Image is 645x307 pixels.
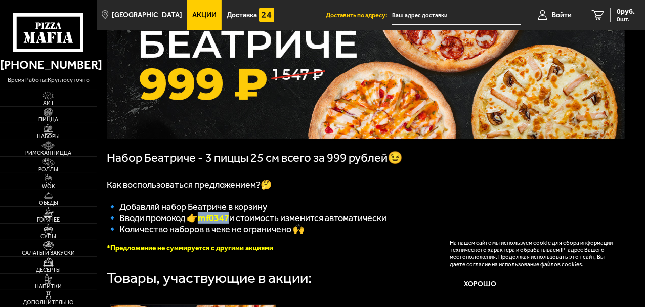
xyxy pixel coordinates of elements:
p: На нашем сайте мы используем cookie для сбора информации технического характера и обрабатываем IP... [450,240,620,268]
span: [GEOGRAPHIC_DATA] [112,12,183,19]
span: 🔹 Количество наборов в чеке не ограничено 🙌 [107,224,304,235]
span: 0 шт. [617,16,635,22]
b: mf0347 [198,212,229,224]
input: Ваш адрес доставки [392,6,521,25]
img: 15daf4d41897b9f0e9f617042186c801.svg [259,8,274,23]
span: Акции [192,12,217,19]
span: 🔹 Вводи промокод 👉 и стоимость изменится автоматически [107,212,386,224]
font: *Предложение не суммируется с другими акциями [107,244,273,252]
span: Как воспользоваться предложением?🤔 [107,179,272,190]
span: 0 руб. [617,8,635,15]
div: Товары, участвующие в акции: [107,271,312,286]
span: Войти [552,12,572,19]
span: Доставить по адресу: [326,12,392,19]
span: Набор Беатриче - 3 пиццы 25 см всего за 999 рублей😉 [107,151,403,165]
button: Хорошо [450,274,510,294]
span: Доставка [227,12,257,19]
span: 🔹 Добавляй набор Беатриче в корзину [107,201,267,212]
